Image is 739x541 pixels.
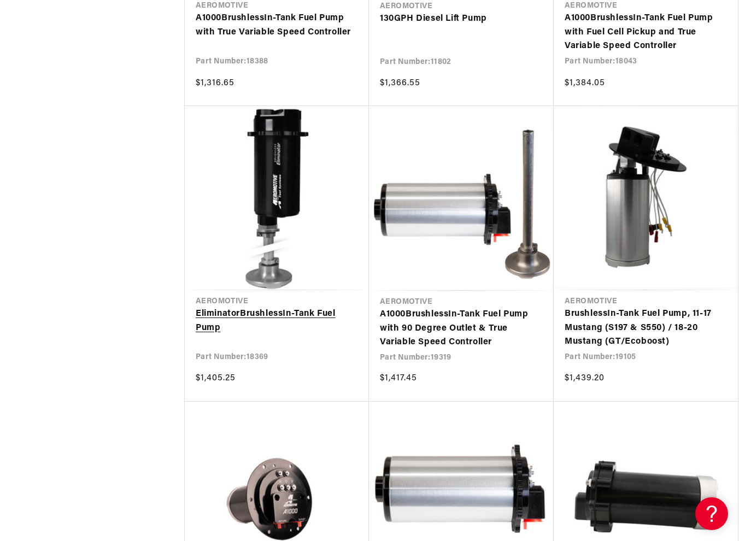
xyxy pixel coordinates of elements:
a: A1000BrushlessIn-Tank Fuel Pump with 90 Degree Outlet & True Variable Speed Controller [380,308,543,350]
a: A1000BrushlessIn-Tank Fuel Pump with Fuel Cell Pickup and True Variable Speed Controller [565,11,727,54]
a: A1000BrushlessIn-Tank Fuel Pump with True Variable Speed Controller [196,11,358,39]
a: BrushlessIn-Tank Fuel Pump, 11-17 Mustang (S197 & S550) / 18-20 Mustang (GT/Ecoboost) [565,307,727,349]
a: 130GPH Diesel Lift Pump [380,12,543,26]
a: EliminatorBrushlessIn-Tank Fuel Pump [196,307,358,335]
